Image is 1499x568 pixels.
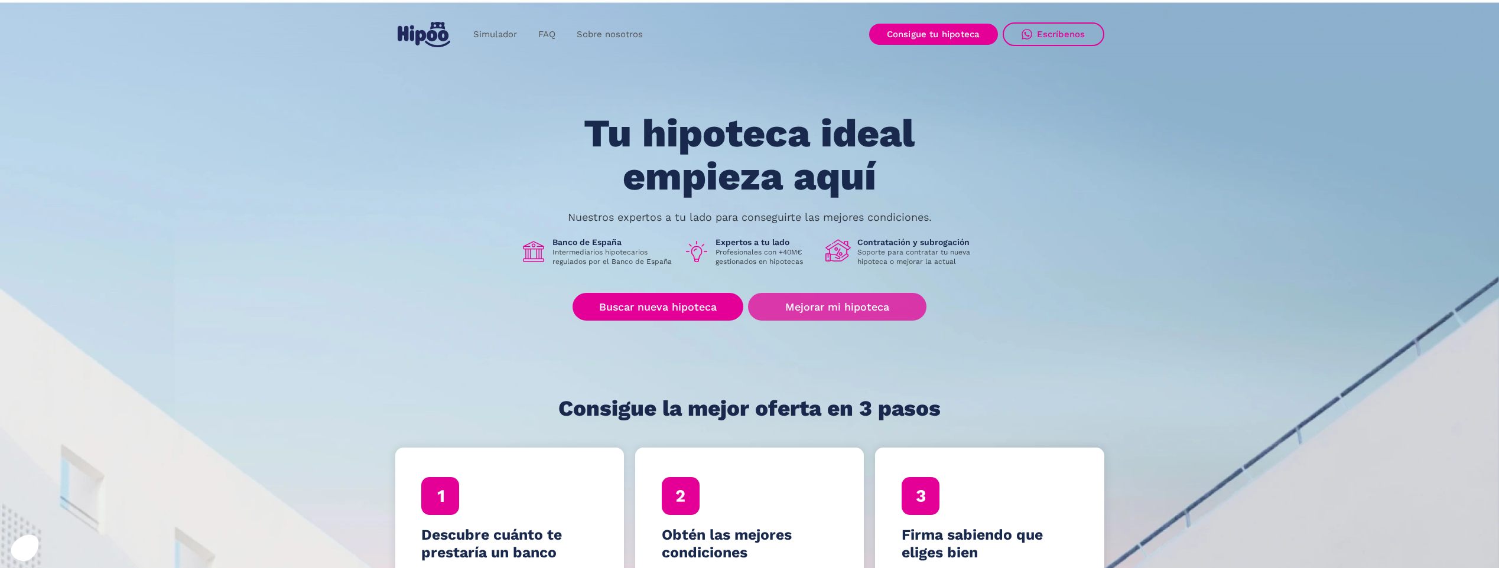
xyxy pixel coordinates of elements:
[395,17,453,52] a: home
[716,237,816,247] h1: Expertos a tu lado
[1003,22,1104,46] a: Escríbenos
[869,24,998,45] a: Consigue tu hipoteca
[463,23,528,46] a: Simulador
[716,247,816,266] p: Profesionales con +40M€ gestionados en hipotecas
[662,526,838,562] h4: Obtén las mejores condiciones
[525,112,973,198] h1: Tu hipoteca ideal empieza aquí
[902,526,1078,562] h4: Firma sabiendo que eliges bien
[421,526,597,562] h4: Descubre cuánto te prestaría un banco
[748,293,926,321] a: Mejorar mi hipoteca
[552,247,674,266] p: Intermediarios hipotecarios regulados por el Banco de España
[1037,29,1085,40] div: Escríbenos
[573,293,743,321] a: Buscar nueva hipoteca
[558,397,941,420] h1: Consigue la mejor oferta en 3 pasos
[552,237,674,247] h1: Banco de España
[857,237,979,247] h1: Contratación y subrogación
[568,213,932,222] p: Nuestros expertos a tu lado para conseguirte las mejores condiciones.
[566,23,653,46] a: Sobre nosotros
[528,23,566,46] a: FAQ
[857,247,979,266] p: Soporte para contratar tu nueva hipoteca o mejorar la actual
